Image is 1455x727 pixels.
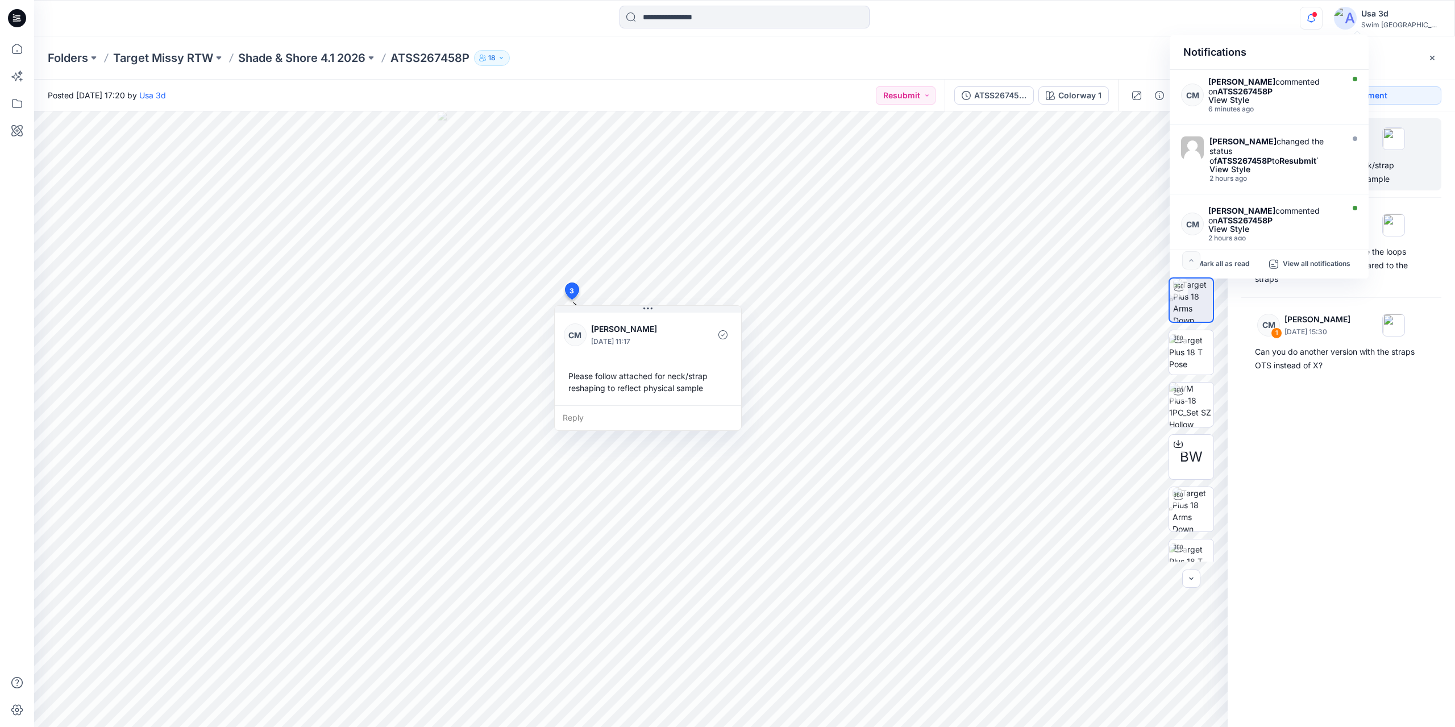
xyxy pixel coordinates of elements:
p: [PERSON_NAME] [1284,313,1350,326]
div: commented on [1208,77,1340,96]
div: CM [1257,314,1280,337]
div: View Style [1208,96,1340,104]
strong: [PERSON_NAME] [1208,77,1275,86]
p: [DATE] 15:30 [1284,326,1350,338]
div: CM [564,323,587,346]
span: BW [1180,447,1203,467]
div: ATSS267458P [974,89,1026,102]
div: Colorway 1 [1058,89,1101,102]
div: Reply [555,405,741,430]
div: 1 [1271,327,1282,339]
div: Notifications [1170,35,1369,70]
strong: [PERSON_NAME] [1208,206,1275,215]
div: Wednesday, October 01, 2025 09:09 [1208,234,1340,242]
a: Folders [48,50,88,66]
strong: [PERSON_NAME] [1209,136,1277,146]
div: Swim [GEOGRAPHIC_DATA] [1361,20,1441,29]
span: Posted [DATE] 17:20 by [48,89,166,101]
button: ATSS267458P [954,86,1034,105]
a: Target Missy RTW [113,50,213,66]
a: Usa 3d [139,90,166,100]
button: Colorway 1 [1038,86,1109,105]
img: Target Plus 18 T Pose [1169,334,1213,370]
div: Wednesday, October 01, 2025 09:09 [1209,175,1340,182]
p: 18 [488,52,496,64]
div: Please follow attached for neck/strap reshaping to reflect physical sample [564,365,732,398]
img: avatar [1334,7,1357,30]
img: WM Plus-18 1PC_Set SZ Hollow [1169,383,1213,427]
p: Mark all as read [1197,259,1249,269]
strong: ATSS267458P [1217,156,1272,165]
a: Shade & Shore 4.1 2026 [238,50,365,66]
button: Details [1150,86,1169,105]
p: [DATE] 11:17 [591,336,684,347]
strong: ATSS267458P [1217,215,1273,225]
button: 18 [474,50,510,66]
span: 3 [569,286,574,296]
img: Target Plus 18 Arms Down [1173,487,1213,531]
p: [PERSON_NAME] [591,322,684,336]
p: View all notifications [1283,259,1350,269]
div: changed the status of to ` [1209,136,1340,165]
div: Can you do another version with the straps OTS instead of X? [1255,345,1428,372]
strong: Resubmit [1279,156,1316,165]
div: View Style [1209,165,1340,173]
img: Target Plus 18 Arms Down [1173,279,1213,322]
div: Wednesday, October 01, 2025 11:17 [1208,105,1340,113]
div: CM [1181,213,1204,235]
div: View Style [1208,225,1340,233]
div: commented on [1208,206,1340,225]
strong: ATSS267458P [1217,86,1273,96]
div: CM [1181,84,1204,106]
img: Caitlin Magrane [1181,136,1204,159]
p: ATSS267458P [390,50,469,66]
img: Target Plus 18 T Pose [1169,543,1213,579]
div: Usa 3d [1361,7,1441,20]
